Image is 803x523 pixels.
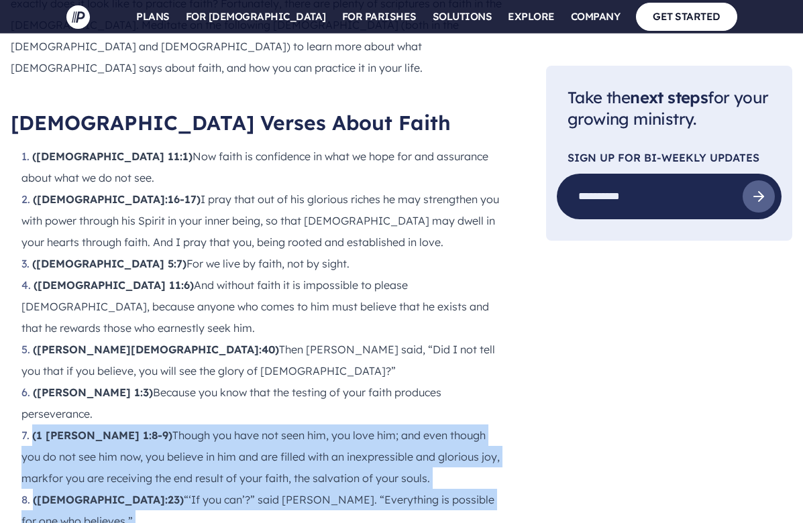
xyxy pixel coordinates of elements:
strong: ([DEMOGRAPHIC_DATA]:23) [33,493,184,506]
li: Now faith is confidence in what we hope for and assurance about what we do not see. [21,146,503,188]
li: I pray that out of his glorious riches he may strengthen you with power through his Spirit in you... [21,188,503,253]
h2: [DEMOGRAPHIC_DATA] Verses About Faith [11,111,503,135]
li: Then [PERSON_NAME] said, “Did I not tell you that if you believe, you will see the glory of [DEMO... [21,339,503,382]
li: Because you know that the testing of your faith produces perseverance. [21,382,503,424]
strong: ([DEMOGRAPHIC_DATA] 11:1) [32,150,193,163]
strong: ([PERSON_NAME] 1:3) [33,386,153,399]
strong: ([DEMOGRAPHIC_DATA] 5:7) [32,257,186,270]
li: Though you have not seen him, you love him; and even though you do not see him now, you believe i... [21,424,503,489]
strong: ([PERSON_NAME][DEMOGRAPHIC_DATA]:40) [33,343,279,356]
span: next steps [630,87,708,107]
span: Take the for your growing ministry. [568,87,768,129]
a: GET STARTED [636,3,737,30]
strong: (1 [PERSON_NAME] 1:8-9) [32,428,172,442]
li: For we live by faith, not by sight. [21,253,503,274]
li: And without faith it is impossible to please [DEMOGRAPHIC_DATA], because anyone who comes to him ... [21,274,503,339]
strong: ([DEMOGRAPHIC_DATA]:16-17) [33,192,201,206]
strong: ([DEMOGRAPHIC_DATA] 11:6) [34,278,194,292]
p: SIGN UP FOR Bi-Weekly Updates [568,153,771,164]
